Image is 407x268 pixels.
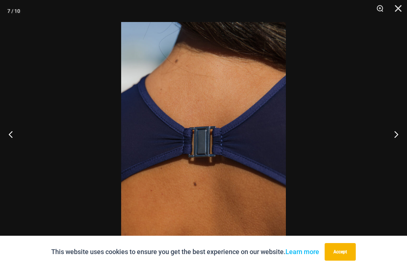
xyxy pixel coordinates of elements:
button: Next [380,116,407,153]
div: 7 / 10 [7,5,20,16]
button: Accept [325,243,356,261]
a: Learn more [285,248,319,256]
p: This website uses cookies to ensure you get the best experience on our website. [51,246,319,257]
